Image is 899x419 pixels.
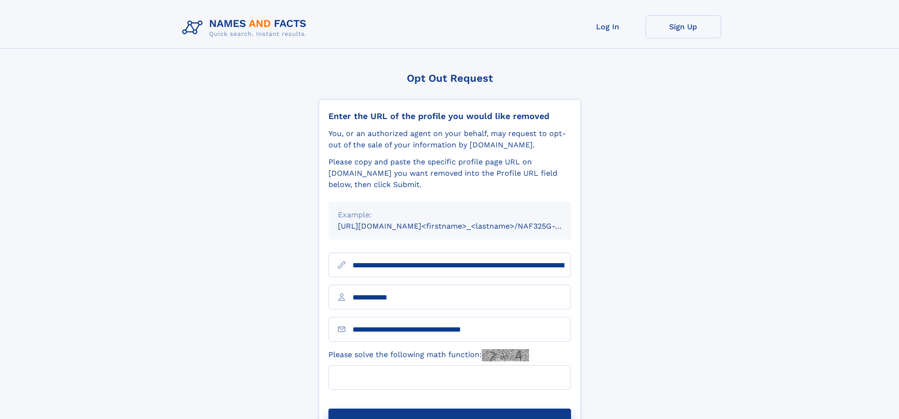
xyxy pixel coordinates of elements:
[338,209,562,221] div: Example:
[328,128,571,151] div: You, or an authorized agent on your behalf, may request to opt-out of the sale of your informatio...
[328,349,529,361] label: Please solve the following math function:
[328,156,571,190] div: Please copy and paste the specific profile page URL on [DOMAIN_NAME] you want removed into the Pr...
[338,222,589,231] small: [URL][DOMAIN_NAME]<firstname>_<lastname>/NAF325G-xxxxxxxx
[570,15,646,38] a: Log In
[646,15,721,38] a: Sign Up
[319,72,581,84] div: Opt Out Request
[328,111,571,121] div: Enter the URL of the profile you would like removed
[178,15,314,41] img: Logo Names and Facts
